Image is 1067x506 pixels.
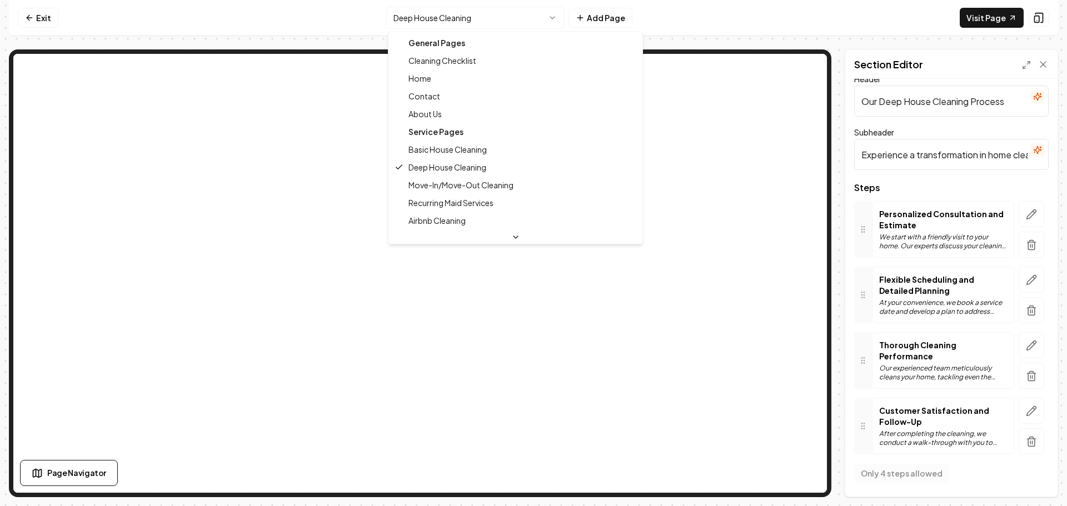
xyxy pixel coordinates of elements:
[408,108,442,119] span: About Us
[408,215,466,226] span: Airbnb Cleaning
[391,34,640,52] div: General Pages
[408,144,487,155] span: Basic House Cleaning
[408,55,476,66] span: Cleaning Checklist
[408,73,431,84] span: Home
[408,162,486,173] span: Deep House Cleaning
[408,179,513,191] span: Move-In/Move-Out Cleaning
[408,197,493,208] span: Recurring Maid Services
[408,91,440,102] span: Contact
[391,123,640,141] div: Service Pages
[391,229,640,247] div: Service Area Pages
